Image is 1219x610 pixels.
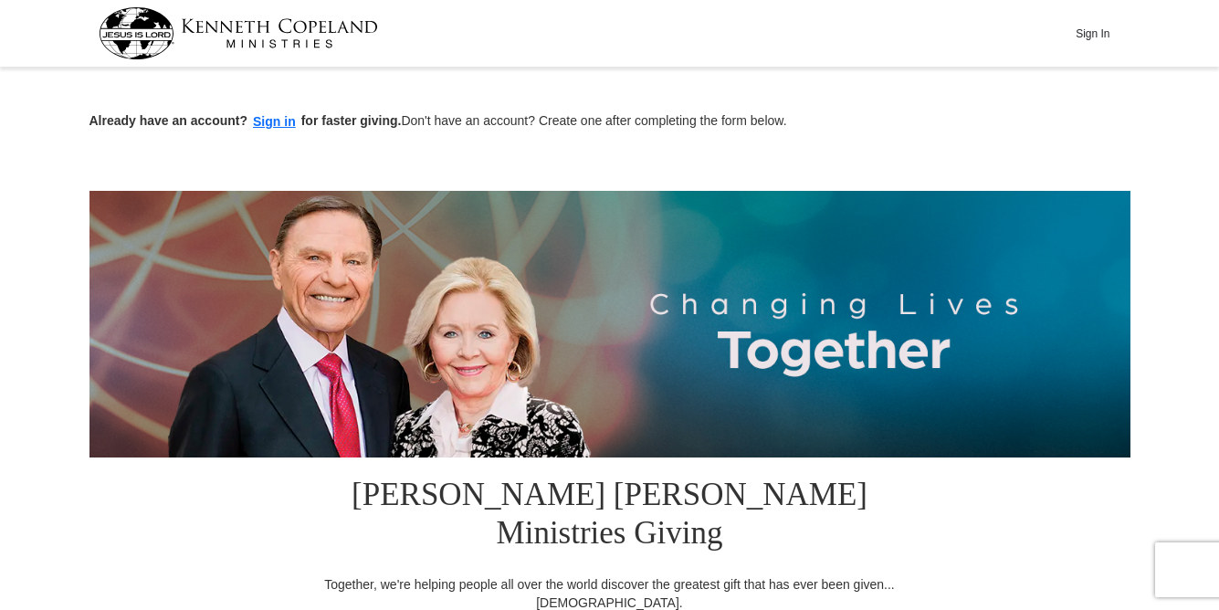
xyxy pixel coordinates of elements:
[313,457,907,575] h1: [PERSON_NAME] [PERSON_NAME] Ministries Giving
[99,7,378,59] img: kcm-header-logo.svg
[89,111,1130,132] p: Don't have an account? Create one after completing the form below.
[1066,19,1120,47] button: Sign In
[247,111,301,132] button: Sign in
[89,113,402,128] strong: Already have an account? for faster giving.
